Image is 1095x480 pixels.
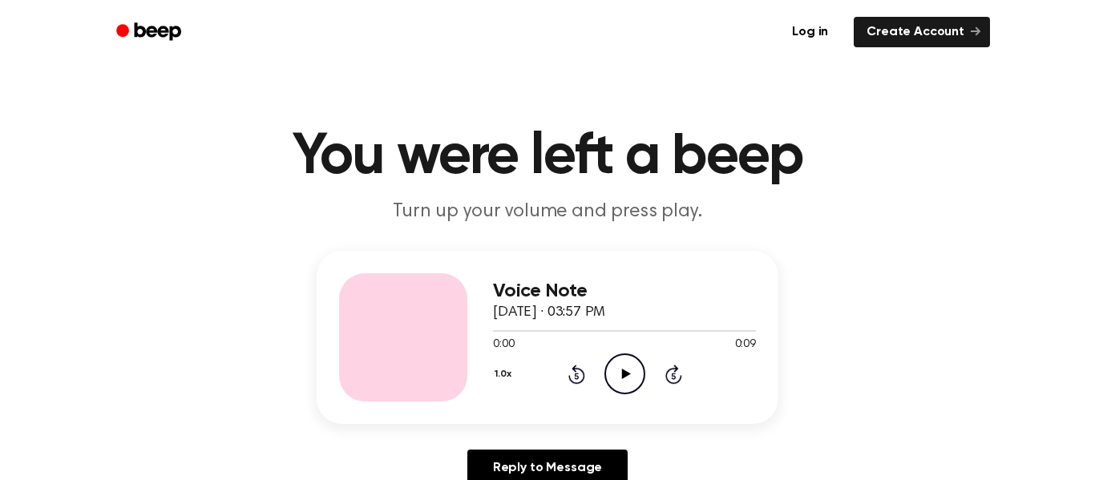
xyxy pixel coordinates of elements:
a: Log in [776,14,844,50]
span: 0:09 [735,337,756,353]
h1: You were left a beep [137,128,958,186]
button: 1.0x [493,361,517,388]
h3: Voice Note [493,280,756,302]
span: [DATE] · 03:57 PM [493,305,605,320]
a: Create Account [854,17,990,47]
a: Beep [105,17,196,48]
p: Turn up your volume and press play. [240,199,855,225]
span: 0:00 [493,337,514,353]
